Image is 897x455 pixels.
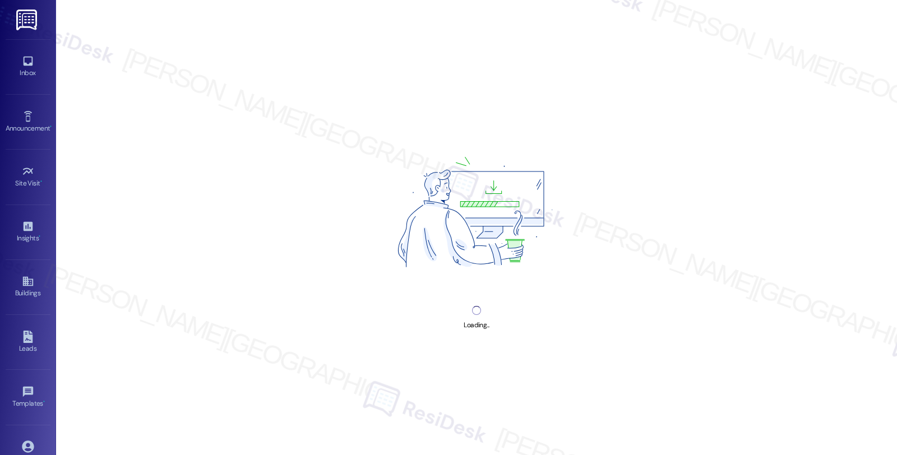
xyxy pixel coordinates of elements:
[39,233,40,240] span: •
[16,10,39,30] img: ResiDesk Logo
[50,123,52,131] span: •
[6,272,50,302] a: Buildings
[6,382,50,412] a: Templates •
[464,319,489,331] div: Loading...
[6,327,50,357] a: Leads
[43,398,45,406] span: •
[6,52,50,82] a: Inbox
[6,217,50,247] a: Insights •
[40,178,42,185] span: •
[6,162,50,192] a: Site Visit •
